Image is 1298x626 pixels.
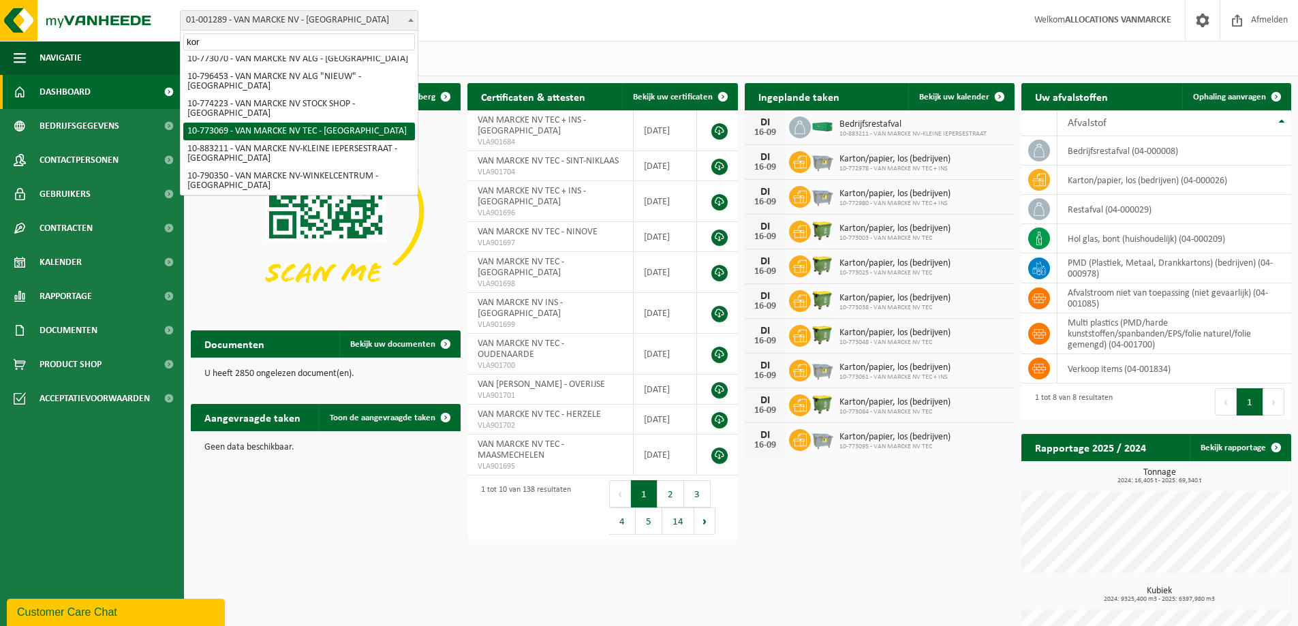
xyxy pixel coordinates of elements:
[1237,388,1263,416] button: 1
[811,392,834,416] img: WB-1100-HPE-GN-51
[752,232,779,242] div: 16-09
[752,291,779,302] div: DI
[478,319,623,330] span: VLA901699
[467,83,599,110] h2: Certificaten & attesten
[634,405,697,435] td: [DATE]
[1193,93,1266,101] span: Ophaling aanvragen
[839,443,951,451] span: 10-773095 - VAN MARCKE NV TEC
[1057,253,1291,283] td: PMD (Plastiek, Metaal, Drankkartons) (bedrijven) (04-000978)
[658,480,684,507] button: 2
[839,119,987,130] span: Bedrijfsrestafval
[839,373,951,381] span: 10-773061 - VAN MARCKE NV TEC + INS
[752,221,779,232] div: DI
[1057,136,1291,166] td: bedrijfsrestafval (04-000008)
[1057,195,1291,224] td: restafval (04-000029)
[478,186,586,207] span: VAN MARCKE NV TEC + INS - [GEOGRAPHIC_DATA]
[478,339,564,360] span: VAN MARCKE NV TEC - OUDENAARDE
[204,369,447,379] p: U heeft 2850 ongelezen document(en).
[752,256,779,267] div: DI
[609,507,636,535] button: 4
[191,110,461,313] img: Download de VHEPlus App
[811,323,834,346] img: WB-1100-HPE-GN-51
[395,83,459,110] button: Verberg
[633,93,713,101] span: Bekijk uw certificaten
[811,120,834,132] img: HK-XC-30-GN-00
[330,413,435,422] span: Toon de aangevraagde taken
[634,151,697,181] td: [DATE]
[622,83,737,110] a: Bekijk uw certificaten
[839,165,951,173] span: 10-772978 - VAN MARCKE NV TEC + INS
[662,507,694,535] button: 14
[478,238,623,249] span: VLA901697
[634,334,697,375] td: [DATE]
[839,234,951,242] span: 10-773003 - VAN MARCKE NV TEC
[1021,434,1160,460] h2: Rapportage 2025 / 2024
[752,152,779,163] div: DI
[811,288,834,311] img: WB-1100-HPE-GN-51
[839,397,951,408] span: Karton/papier, los (bedrijven)
[1057,166,1291,195] td: karton/papier, los (bedrijven) (04-000026)
[811,149,834,172] img: WB-2500-GAL-GY-04
[609,480,631,507] button: Previous
[752,395,779,406] div: DI
[1057,313,1291,354] td: multi plastics (PMD/harde kunststoffen/spanbanden/EPS/folie naturel/folie gemengd) (04-001700)
[478,227,598,237] span: VAN MARCKE NV TEC - NINOVE
[752,337,779,346] div: 16-09
[752,128,779,138] div: 16-09
[40,177,91,211] span: Gebruikers
[319,404,459,431] a: Toon de aangevraagde taken
[183,123,415,140] li: 10-773069 - VAN MARCKE NV TEC - [GEOGRAPHIC_DATA]
[811,358,834,381] img: WB-2500-GAL-GY-04
[478,461,623,472] span: VLA901695
[1065,15,1171,25] strong: ALLOCATIONS VANMARCKE
[694,507,715,535] button: Next
[752,302,779,311] div: 16-09
[631,480,658,507] button: 1
[40,245,82,279] span: Kalender
[839,223,951,234] span: Karton/papier, los (bedrijven)
[684,480,711,507] button: 3
[752,267,779,277] div: 16-09
[634,222,697,252] td: [DATE]
[478,420,623,431] span: VLA901702
[908,83,1013,110] a: Bekijk uw kalender
[839,328,951,339] span: Karton/papier, los (bedrijven)
[634,110,697,151] td: [DATE]
[478,137,623,148] span: VLA901684
[181,11,418,30] span: 01-001289 - VAN MARCKE NV - GENT
[1028,586,1291,603] h3: Kubiek
[752,117,779,128] div: DI
[478,156,619,166] span: VAN MARCKE NV TEC - SINT-NIKLAAS
[1068,118,1107,129] span: Afvalstof
[1057,224,1291,253] td: hol glas, bont (huishoudelijk) (04-000209)
[839,200,951,208] span: 10-772980 - VAN MARCKE NV TEC + INS
[752,371,779,381] div: 16-09
[183,95,415,123] li: 10-774223 - VAN MARCKE NV STOCK SHOP - [GEOGRAPHIC_DATA]
[478,409,601,420] span: VAN MARCKE NV TEC - HERZELE
[478,257,564,278] span: VAN MARCKE NV TEC - [GEOGRAPHIC_DATA]
[478,167,623,178] span: VLA901704
[811,427,834,450] img: WB-2500-GAL-GY-04
[204,443,447,452] p: Geen data beschikbaar.
[636,507,662,535] button: 5
[634,252,697,293] td: [DATE]
[478,360,623,371] span: VLA901700
[1057,283,1291,313] td: afvalstroom niet van toepassing (niet gevaarlijk) (04-001085)
[191,404,314,431] h2: Aangevraagde taken
[839,269,951,277] span: 10-773025 - VAN MARCKE NV TEC
[180,10,418,31] span: 01-001289 - VAN MARCKE NV - GENT
[839,189,951,200] span: Karton/papier, los (bedrijven)
[839,362,951,373] span: Karton/papier, los (bedrijven)
[1182,83,1290,110] a: Ophaling aanvragen
[40,381,150,416] span: Acceptatievoorwaarden
[839,258,951,269] span: Karton/papier, los (bedrijven)
[1028,387,1113,417] div: 1 tot 8 van 8 resultaten
[478,208,623,219] span: VLA901696
[839,293,951,304] span: Karton/papier, los (bedrijven)
[1057,354,1291,384] td: verkoop items (04-001834)
[1263,388,1284,416] button: Next
[478,439,564,460] span: VAN MARCKE NV TEC - MAASMECHELEN
[752,163,779,172] div: 16-09
[634,375,697,405] td: [DATE]
[752,441,779,450] div: 16-09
